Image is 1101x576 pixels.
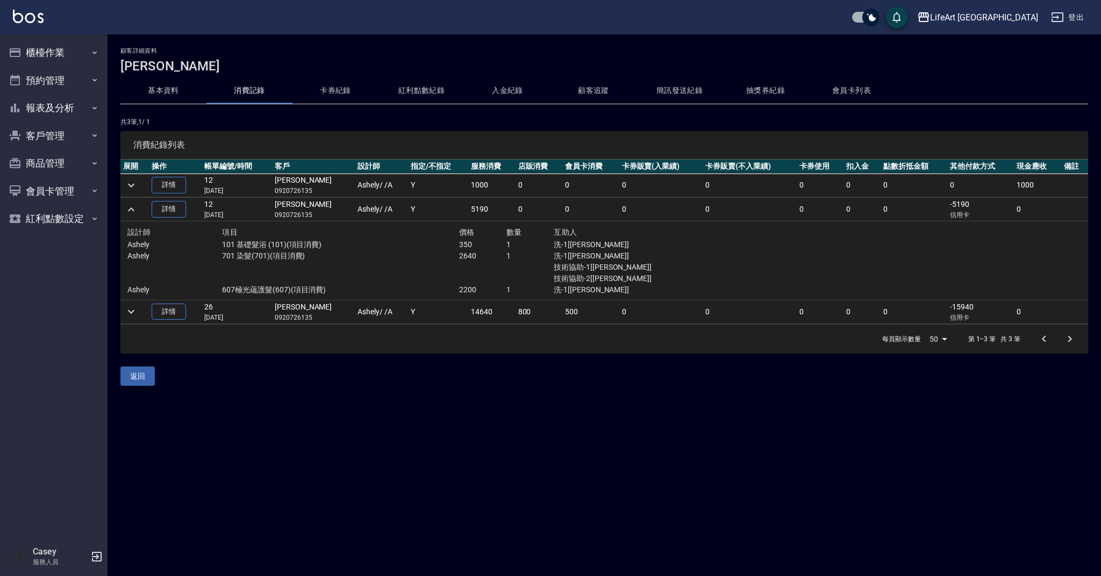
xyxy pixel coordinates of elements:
th: 卡券販賣(入業績) [619,160,703,174]
button: 抽獎券紀錄 [723,78,809,104]
p: 701 染髮(701)(項目消費) [222,250,459,262]
td: 0 [797,300,843,323]
a: 詳情 [152,177,186,193]
td: Y [408,198,468,221]
td: Ashely / /A [355,198,408,221]
td: 500 [562,300,619,323]
th: 扣入金 [843,160,881,174]
td: 1000 [468,174,515,197]
p: 技術協助-1[[PERSON_NAME]] [554,262,696,273]
button: 卡券紀錄 [292,78,378,104]
h2: 顧客詳細資料 [120,47,1088,54]
p: 技術協助-2[[PERSON_NAME]] [554,273,696,284]
button: 商品管理 [4,149,103,177]
td: [PERSON_NAME] [272,300,355,323]
td: 0 [881,300,947,323]
td: 0 [843,198,881,221]
p: 信用卡 [950,210,1011,220]
button: 消費記錄 [206,78,292,104]
p: 服務人員 [33,557,88,567]
td: 0 [703,174,796,197]
button: 報表及分析 [4,94,103,122]
td: 0 [703,198,796,221]
p: [DATE] [204,186,269,196]
th: 現金應收 [1014,160,1061,174]
th: 卡券使用 [797,160,843,174]
button: 基本資料 [120,78,206,104]
td: 14640 [468,300,515,323]
td: Ashely / /A [355,174,408,197]
button: 紅利點數設定 [4,205,103,233]
td: Y [408,300,468,323]
td: 0 [516,198,562,221]
p: 2200 [459,284,506,296]
p: 1 [506,239,554,250]
button: 返回 [120,366,155,386]
p: 每頁顯示數量 [882,334,921,344]
td: Ashely / /A [355,300,408,323]
th: 操作 [149,160,202,174]
p: 信用卡 [950,313,1011,322]
span: 設計師 [127,228,151,236]
td: 0 [797,198,843,221]
button: expand row [123,177,139,193]
p: 607極光蘊護髮(607)(項目消費) [222,284,459,296]
th: 其他付款方式 [947,160,1014,174]
td: 0 [619,300,703,323]
p: 0920726135 [275,186,352,196]
th: 卡券販賣(不入業績) [703,160,796,174]
p: 2640 [459,250,506,262]
img: Logo [13,10,44,23]
a: 詳情 [152,201,186,218]
span: 互助人 [554,228,577,236]
td: 12 [202,174,272,197]
td: 0 [703,300,796,323]
td: 0 [562,198,619,221]
td: 0 [881,174,947,197]
td: 0 [619,198,703,221]
td: 0 [881,198,947,221]
span: 項目 [222,228,238,236]
td: 800 [516,300,562,323]
td: [PERSON_NAME] [272,198,355,221]
p: 0920726135 [275,313,352,322]
span: 數量 [506,228,522,236]
td: 0 [1014,198,1061,221]
td: [PERSON_NAME] [272,174,355,197]
p: 第 1–3 筆 共 3 筆 [968,334,1020,344]
button: 登出 [1047,8,1088,27]
td: 1000 [1014,174,1061,197]
img: Person [9,546,30,567]
button: 預約管理 [4,67,103,95]
button: 紅利點數紀錄 [378,78,464,104]
th: 展開 [120,160,149,174]
button: LifeArt [GEOGRAPHIC_DATA] [913,6,1042,28]
button: 簡訊發送紀錄 [637,78,723,104]
button: 會員卡列表 [809,78,895,104]
td: -15940 [947,300,1014,323]
p: Ashely [127,239,222,250]
th: 設計師 [355,160,408,174]
th: 備註 [1061,160,1088,174]
th: 指定/不指定 [408,160,468,174]
td: 0 [797,174,843,197]
p: 洗-1[[PERSON_NAME]] [554,239,696,250]
th: 店販消費 [516,160,562,174]
p: Ashely [127,284,222,296]
button: 會員卡管理 [4,177,103,205]
button: expand row [123,304,139,320]
td: 0 [843,300,881,323]
th: 會員卡消費 [562,160,619,174]
a: 詳情 [152,304,186,320]
div: 50 [925,325,951,354]
th: 帳單編號/時間 [202,160,272,174]
p: Ashely [127,250,222,262]
p: 洗-1[[PERSON_NAME]] [554,284,696,296]
td: 0 [516,174,562,197]
th: 客戶 [272,160,355,174]
p: 101 基礎髮浴 (101)(項目消費) [222,239,459,250]
td: 26 [202,300,272,323]
h3: [PERSON_NAME] [120,59,1088,74]
button: 入金紀錄 [464,78,550,104]
p: [DATE] [204,210,269,220]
